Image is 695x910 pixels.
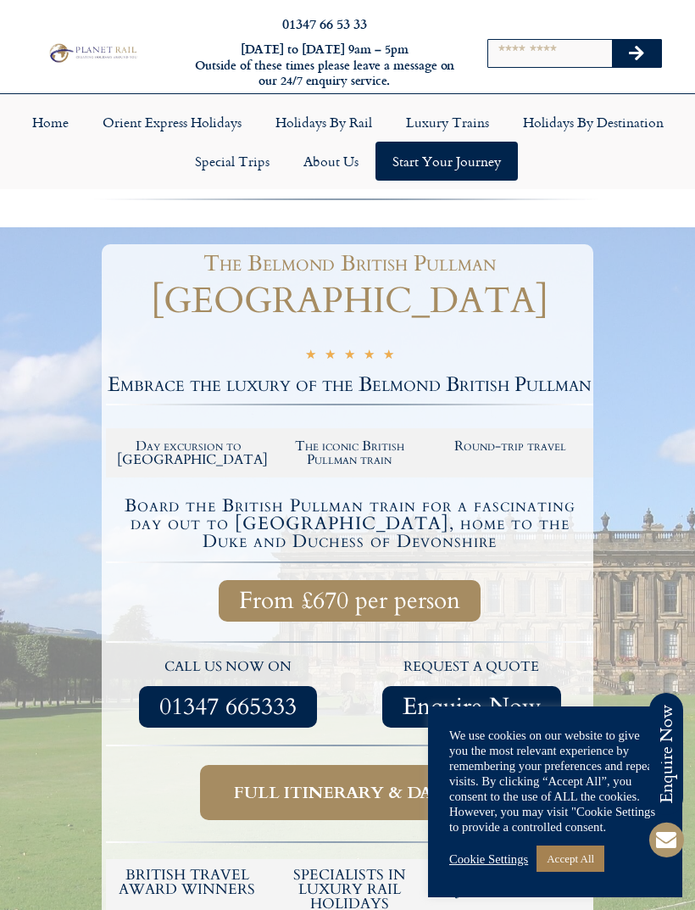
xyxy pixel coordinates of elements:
a: Orient Express Holidays [86,103,259,142]
nav: Menu [8,103,687,181]
a: Home [15,103,86,142]
i: ★ [364,349,375,365]
h1: [GEOGRAPHIC_DATA] [106,283,593,319]
a: Start your Journey [375,142,518,181]
a: 01347 66 53 33 [282,14,367,33]
h4: Board the British Pullman train for a fascinating day out to [GEOGRAPHIC_DATA], home to the Duke ... [108,497,591,550]
div: 5/5 [305,347,394,365]
h6: [DATE] to [DATE] 9am – 5pm Outside of these times please leave a message on our 24/7 enquiry serv... [190,42,459,89]
p: call us now on [114,656,342,678]
span: 01347 665333 [159,696,297,717]
a: Holidays by Destination [506,103,681,142]
a: From £670 per person [219,580,481,622]
i: ★ [325,349,336,365]
a: Special Trips [178,142,286,181]
i: ★ [383,349,394,365]
h2: Day excursion to [GEOGRAPHIC_DATA] [117,439,261,466]
a: Holidays by Rail [259,103,389,142]
i: ★ [344,349,355,365]
a: Accept All [537,846,604,872]
a: 01347 665333 [139,686,317,728]
i: ★ [305,349,316,365]
a: About Us [286,142,375,181]
h2: Round-trip travel [438,439,582,453]
h1: The Belmond British Pullman [114,253,585,275]
span: From £670 per person [239,590,460,611]
a: Luxury Trains [389,103,506,142]
h2: The iconic British Pullman train [278,439,422,466]
a: Full itinerary & dates [200,765,499,820]
span: Full itinerary & dates [234,782,465,803]
a: Cookie Settings [449,851,528,867]
button: Search [612,40,661,67]
img: Planet Rail Train Holidays Logo [46,42,139,64]
h2: Embrace the luxury of the Belmond British Pullman [106,375,593,395]
p: request a quote [359,656,586,678]
div: We use cookies on our website to give you the most relevant experience by remembering your prefer... [449,728,661,835]
a: Enquire Now [382,686,561,728]
h5: British Travel Award winners [114,868,260,896]
span: Enquire Now [403,696,541,717]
